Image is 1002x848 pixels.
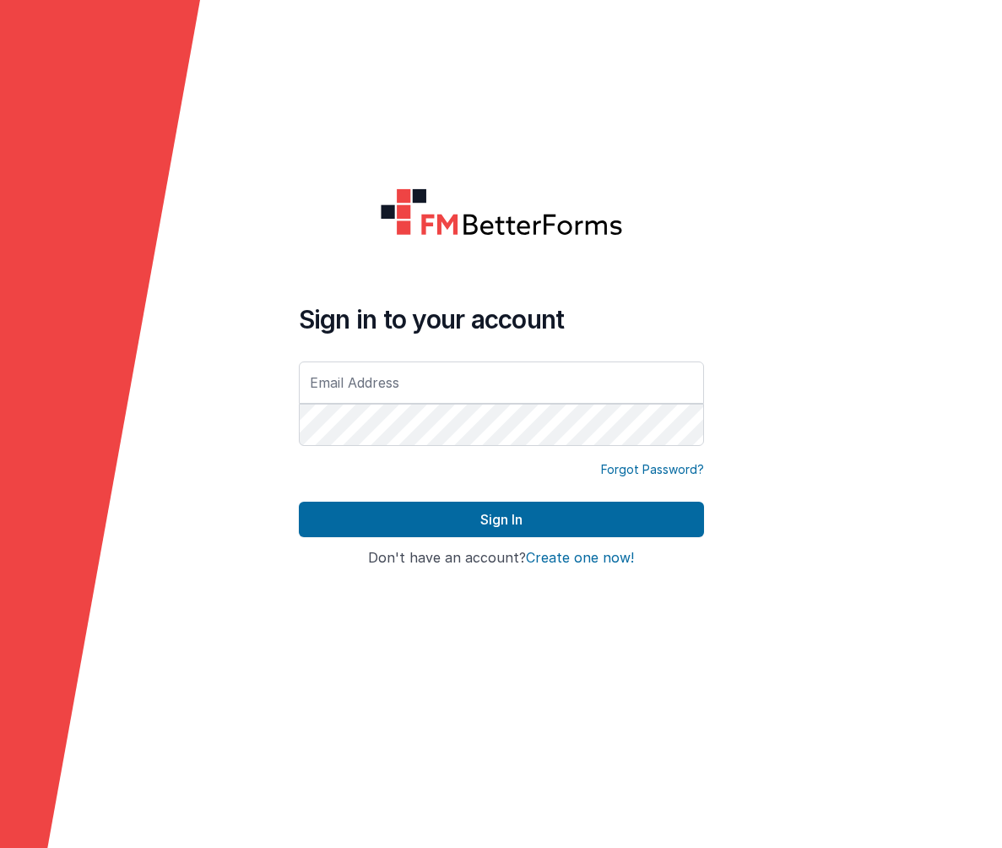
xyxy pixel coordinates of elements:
[526,551,634,566] button: Create one now!
[299,361,704,404] input: Email Address
[299,304,704,334] h4: Sign in to your account
[601,461,704,478] a: Forgot Password?
[299,502,704,537] button: Sign In
[299,551,704,566] h4: Don't have an account?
